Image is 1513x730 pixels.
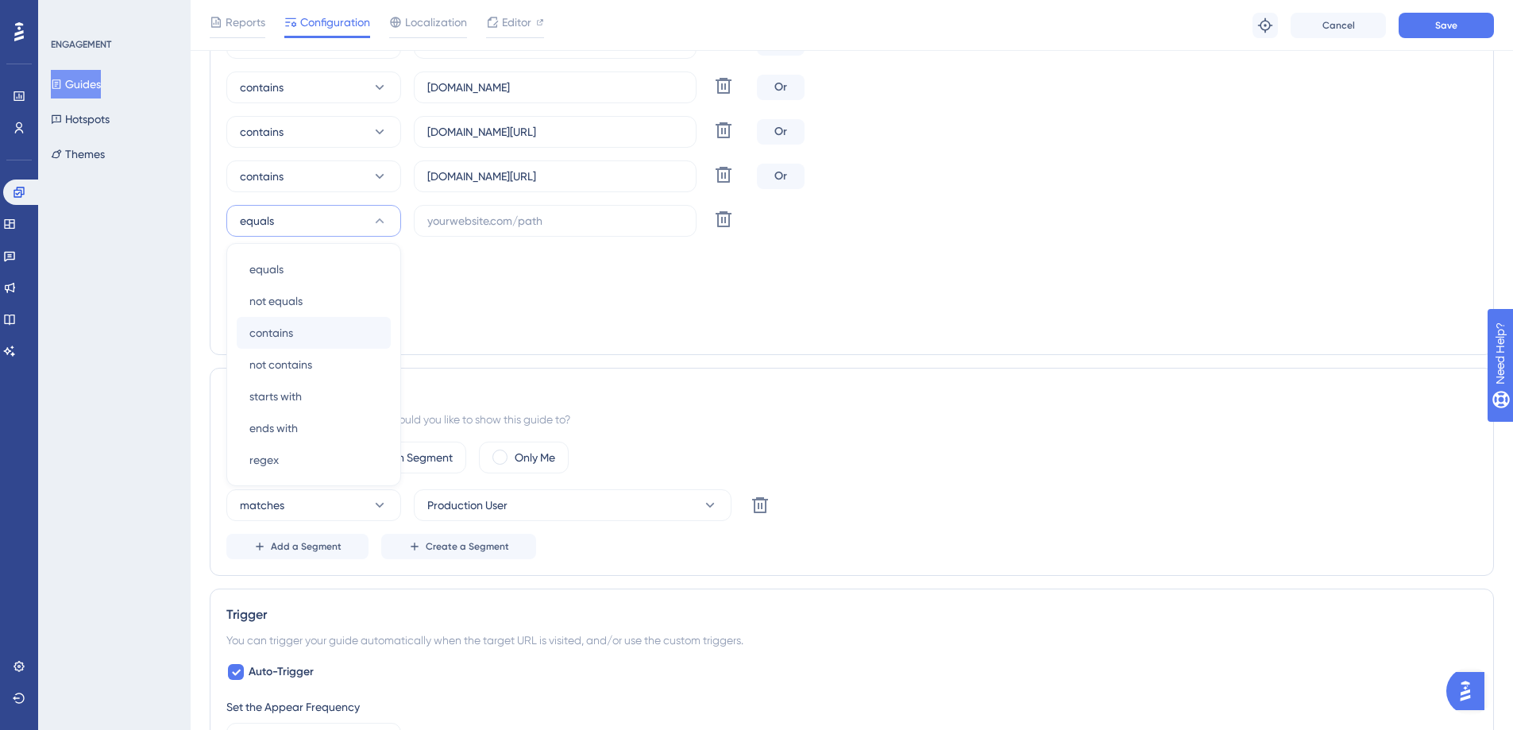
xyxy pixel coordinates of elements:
[271,540,342,553] span: Add a Segment
[249,662,314,682] span: Auto-Trigger
[237,253,391,285] button: equals
[1446,667,1494,715] iframe: UserGuiding AI Assistant Launcher
[427,212,683,230] input: yourwebsite.com/path
[226,205,401,237] button: equals
[1291,13,1386,38] button: Cancel
[240,211,274,230] span: equals
[1399,13,1494,38] button: Save
[240,78,284,97] span: contains
[249,387,302,406] span: starts with
[51,70,101,98] button: Guides
[757,119,805,145] div: Or
[757,75,805,100] div: Or
[237,412,391,444] button: ends with
[51,140,105,168] button: Themes
[757,164,805,189] div: Or
[249,260,284,279] span: equals
[405,13,467,32] span: Localization
[226,249,1477,268] div: Targeting Condition
[427,79,683,96] input: yourwebsite.com/path
[427,168,683,185] input: yourwebsite.com/path
[226,384,1477,404] div: Audience Segmentation
[515,448,555,467] label: Only Me
[300,13,370,32] span: Configuration
[226,697,1477,716] div: Set the Appear Frequency
[249,323,293,342] span: contains
[51,38,111,51] div: ENGAGEMENT
[249,450,279,469] span: regex
[240,496,284,515] span: matches
[240,122,284,141] span: contains
[226,489,401,521] button: matches
[237,285,391,317] button: not equals
[426,540,509,553] span: Create a Segment
[427,123,683,141] input: yourwebsite.com/path
[1322,19,1355,32] span: Cancel
[427,496,508,515] span: Production User
[37,4,99,23] span: Need Help?
[237,380,391,412] button: starts with
[226,160,401,192] button: contains
[237,317,391,349] button: contains
[237,349,391,380] button: not contains
[381,534,536,559] button: Create a Segment
[249,292,303,311] span: not equals
[237,444,391,476] button: regex
[1435,19,1457,32] span: Save
[226,116,401,148] button: contains
[240,167,284,186] span: contains
[226,71,401,103] button: contains
[365,448,453,467] label: Custom Segment
[226,605,1477,624] div: Trigger
[226,534,369,559] button: Add a Segment
[249,355,312,374] span: not contains
[414,489,731,521] button: Production User
[51,105,110,133] button: Hotspots
[226,13,265,32] span: Reports
[226,631,1477,650] div: You can trigger your guide automatically when the target URL is visited, and/or use the custom tr...
[502,13,531,32] span: Editor
[226,410,1477,429] div: Which segment of the audience would you like to show this guide to?
[249,419,298,438] span: ends with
